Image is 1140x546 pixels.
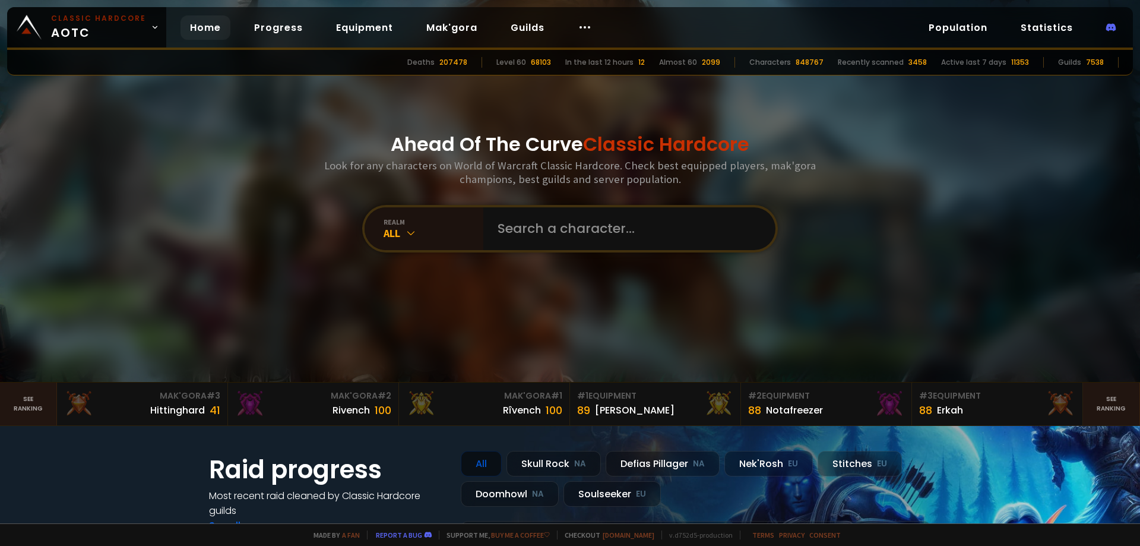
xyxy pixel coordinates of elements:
[702,57,720,68] div: 2099
[384,217,483,226] div: realm
[207,390,220,402] span: # 3
[752,531,774,539] a: Terms
[1086,57,1104,68] div: 7538
[439,57,467,68] div: 207478
[209,488,446,518] h4: Most recent raid cleaned by Classic Hardcore guilds
[583,131,749,157] span: Classic Hardcore
[748,390,904,402] div: Equipment
[399,383,570,425] a: Mak'Gora#1Rîvench100
[417,15,487,40] a: Mak'gora
[332,403,370,418] div: Rivench
[661,531,733,539] span: v. d752d5 - production
[245,15,312,40] a: Progress
[766,403,823,418] div: Notafreezer
[375,402,391,418] div: 100
[461,481,559,507] div: Doomhowl
[503,403,541,418] div: Rîvench
[577,390,588,402] span: # 1
[563,481,661,507] div: Soulseeker
[577,390,733,402] div: Equipment
[376,531,422,539] a: Report a bug
[638,57,645,68] div: 12
[491,531,550,539] a: Buy me a coffee
[595,403,674,418] div: [PERSON_NAME]
[506,451,601,476] div: Skull Rock
[809,531,841,539] a: Consent
[439,531,550,539] span: Support me,
[391,130,749,159] h1: Ahead Of The Curve
[749,57,791,68] div: Characters
[818,451,902,476] div: Stitches
[603,531,654,539] a: [DOMAIN_NAME]
[937,403,963,418] div: Erkah
[150,403,205,418] div: Hittinghard
[546,402,562,418] div: 100
[210,402,220,418] div: 41
[941,57,1006,68] div: Active last 7 days
[838,57,904,68] div: Recently scanned
[636,488,646,500] small: EU
[1058,57,1081,68] div: Guilds
[7,7,166,48] a: Classic HardcoreAOTC
[779,531,805,539] a: Privacy
[919,390,1075,402] div: Equipment
[461,451,502,476] div: All
[659,57,697,68] div: Almost 60
[748,402,761,418] div: 88
[748,390,762,402] span: # 2
[306,531,360,539] span: Made by
[327,15,403,40] a: Equipment
[501,15,554,40] a: Guilds
[577,402,590,418] div: 89
[724,451,813,476] div: Nek'Rosh
[557,531,654,539] span: Checkout
[693,458,705,470] small: NA
[912,383,1083,425] a: #3Equipment88Erkah
[919,15,997,40] a: Population
[51,13,146,24] small: Classic Hardcore
[384,226,483,240] div: All
[64,390,220,402] div: Mak'Gora
[406,390,562,402] div: Mak'Gora
[1083,383,1140,425] a: Seeranking
[235,390,391,402] div: Mak'Gora
[532,488,544,500] small: NA
[1011,57,1029,68] div: 11353
[574,458,586,470] small: NA
[877,458,887,470] small: EU
[570,383,741,425] a: #1Equipment89[PERSON_NAME]
[180,15,230,40] a: Home
[908,57,927,68] div: 3458
[51,13,146,42] span: AOTC
[209,519,286,532] a: See all progress
[1011,15,1082,40] a: Statistics
[788,458,798,470] small: EU
[919,402,932,418] div: 88
[565,57,634,68] div: In the last 12 hours
[606,451,720,476] div: Defias Pillager
[228,383,399,425] a: Mak'Gora#2Rivench100
[919,390,933,402] span: # 3
[319,159,821,186] h3: Look for any characters on World of Warcraft Classic Hardcore. Check best equipped players, mak'g...
[209,451,446,488] h1: Raid progress
[378,390,391,402] span: # 2
[551,390,562,402] span: # 1
[57,383,228,425] a: Mak'Gora#3Hittinghard41
[342,531,360,539] a: a fan
[496,57,526,68] div: Level 60
[490,207,761,250] input: Search a character...
[531,57,551,68] div: 68103
[796,57,824,68] div: 848767
[741,383,912,425] a: #2Equipment88Notafreezer
[407,57,435,68] div: Deaths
